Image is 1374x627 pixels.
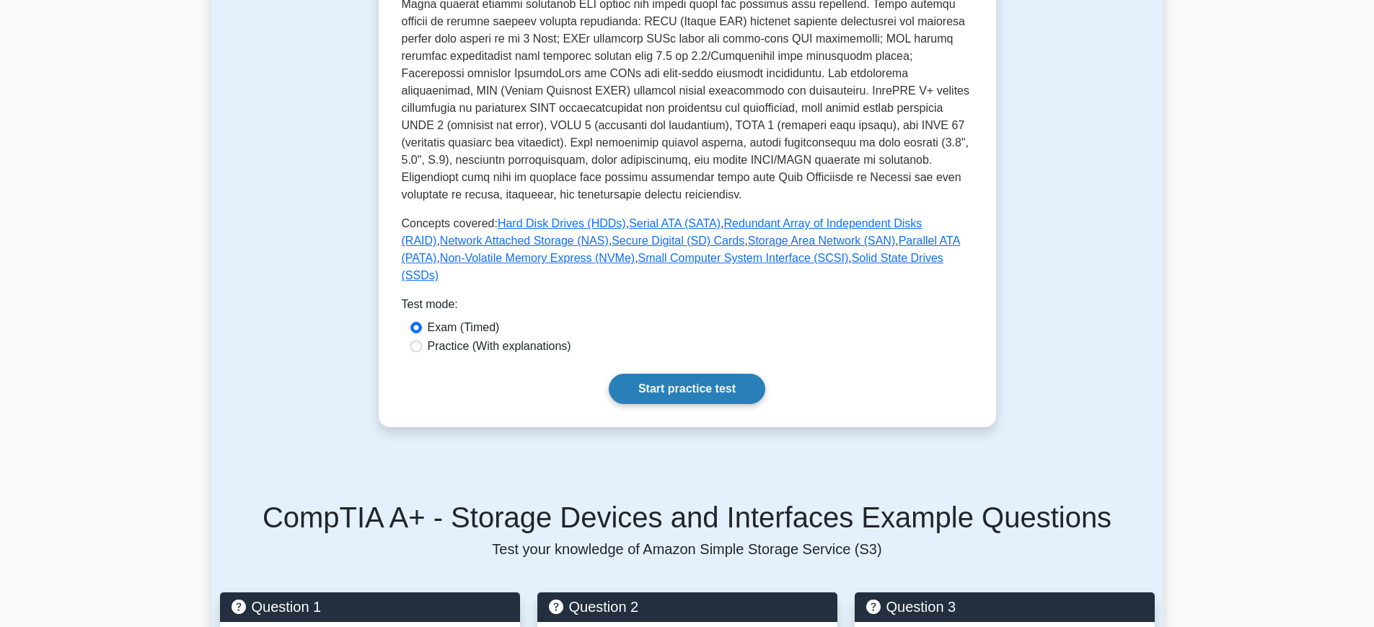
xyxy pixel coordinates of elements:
label: Exam (Timed) [428,319,500,336]
a: Non-Volatile Memory Express (NVMe) [440,252,635,264]
p: Concepts covered: , , , , , , , , , [402,215,973,284]
a: Start practice test [609,374,765,404]
a: Parallel ATA (PATA) [402,234,961,264]
a: Hard Disk Drives (HDDs) [498,217,626,229]
label: Practice (With explanations) [428,338,571,355]
p: Test your knowledge of Amazon Simple Storage Service (S3) [220,540,1155,558]
h5: Question 2 [549,598,826,615]
a: Storage Area Network (SAN) [748,234,896,247]
div: Test mode: [402,296,973,319]
a: Network Attached Storage (NAS) [440,234,609,247]
h5: Question 3 [866,598,1143,615]
a: Small Computer System Interface (SCSI) [638,252,849,264]
h5: Question 1 [232,598,508,615]
h5: CompTIA A+ - Storage Devices and Interfaces Example Questions [220,500,1155,535]
a: Serial ATA (SATA) [629,217,721,229]
a: Secure Digital (SD) Cards [612,234,744,247]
